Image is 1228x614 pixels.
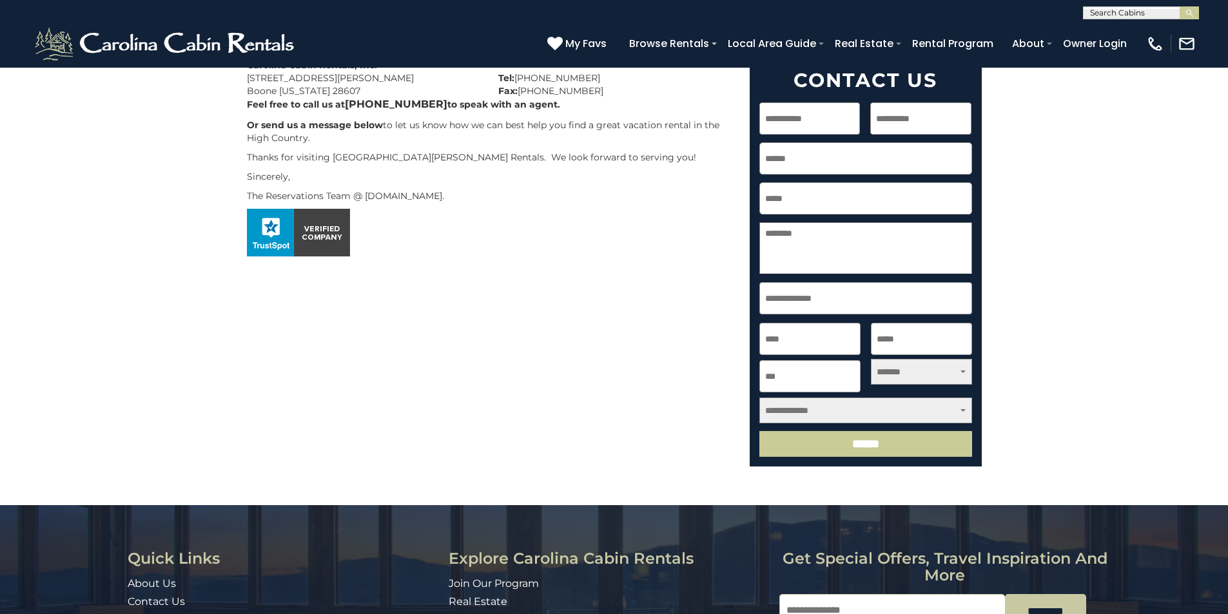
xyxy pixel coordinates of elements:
p: to let us know how we can best help you find a great vacation rental in the High Country. [247,119,730,144]
h3: Explore Carolina Cabin Rentals [449,550,770,567]
span: My Favs [565,35,607,52]
p: The Reservations Team @ [DOMAIN_NAME]. [247,189,730,202]
p: Thanks for visiting [GEOGRAPHIC_DATA][PERSON_NAME] Rentals. We look forward to serving you! [247,151,730,164]
a: Join Our Program [449,577,539,590]
a: Browse Rentals [623,32,716,55]
a: Rental Program [906,32,1000,55]
img: seal_horizontal.png [247,209,350,256]
div: [STREET_ADDRESS][PERSON_NAME] Boone [US_STATE] 28607 [237,59,489,97]
a: Contact Us [128,595,185,608]
strong: Fax: [498,85,518,97]
strong: Tel: [498,72,514,84]
b: [PHONE_NUMBER] [345,98,447,110]
img: mail-regular-white.png [1178,35,1196,53]
img: White-1-2.png [32,24,300,63]
img: phone-regular-white.png [1146,35,1164,53]
a: About Us [128,577,176,590]
h2: Contact Us [759,68,972,92]
a: Local Area Guide [721,32,823,55]
a: Real Estate [449,595,507,608]
p: Sincerely, [247,170,730,183]
a: My Favs [547,35,610,52]
a: Owner Login [1057,32,1133,55]
div: [PHONE_NUMBER] [PHONE_NUMBER] [489,59,740,97]
a: Real Estate [828,32,900,55]
h3: Quick Links [128,550,439,567]
b: Feel free to call us at [247,99,345,110]
b: Or send us a message below [247,119,383,131]
h3: Get special offers, travel inspiration and more [779,550,1110,584]
a: About [1006,32,1051,55]
b: to speak with an agent. [447,99,560,110]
